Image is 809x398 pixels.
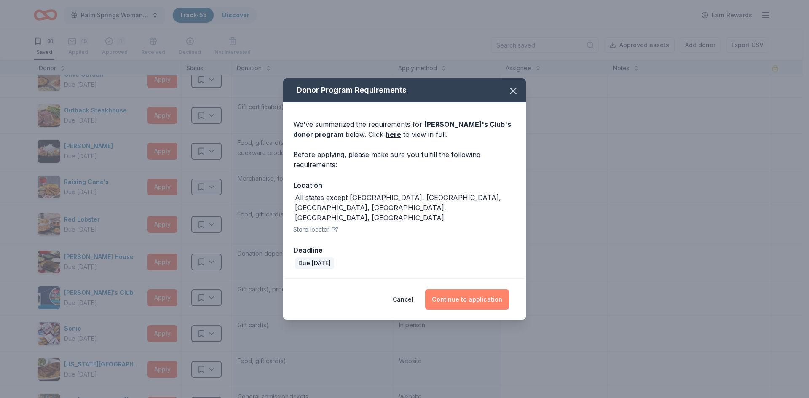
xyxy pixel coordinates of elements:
[293,224,338,235] button: Store locator
[425,289,509,310] button: Continue to application
[293,245,516,256] div: Deadline
[283,78,526,102] div: Donor Program Requirements
[293,180,516,191] div: Location
[386,129,401,139] a: here
[393,289,413,310] button: Cancel
[295,257,334,269] div: Due [DATE]
[293,119,516,139] div: We've summarized the requirements for below. Click to view in full.
[293,150,516,170] div: Before applying, please make sure you fulfill the following requirements:
[295,192,516,223] div: All states except [GEOGRAPHIC_DATA], [GEOGRAPHIC_DATA], [GEOGRAPHIC_DATA], [GEOGRAPHIC_DATA], [GE...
